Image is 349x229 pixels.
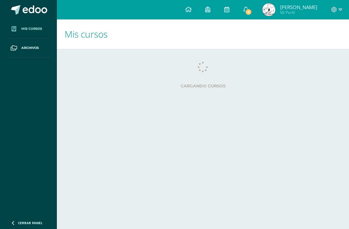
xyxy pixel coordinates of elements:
[5,19,52,39] a: Mis cursos
[5,39,52,58] a: Archivos
[280,4,317,10] span: [PERSON_NAME]
[262,3,275,16] img: 2fe051a0aa0600d40a4c34f2cb07456b.png
[21,26,42,31] span: Mis cursos
[18,221,43,225] span: Cerrar panel
[65,28,108,40] span: Mis cursos
[280,10,317,15] span: Mi Perfil
[245,8,252,16] span: 6
[21,45,39,51] span: Archivos
[70,84,336,88] label: Cargando cursos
